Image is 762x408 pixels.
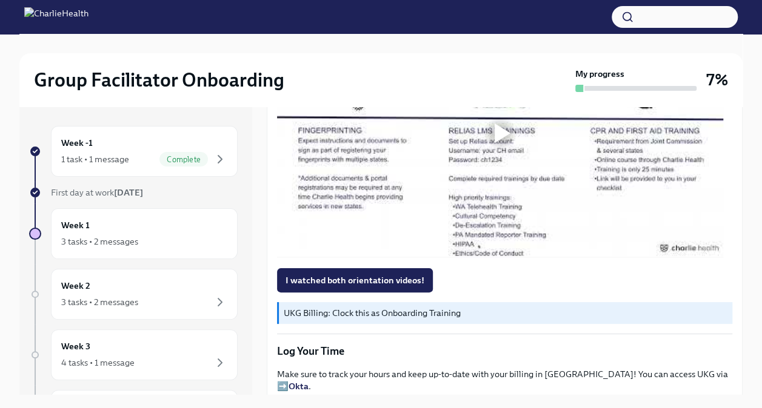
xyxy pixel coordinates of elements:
div: 1 task • 1 message [61,153,129,165]
span: I watched both orientation videos! [286,274,424,286]
a: Week 13 tasks • 2 messages [29,208,238,259]
h6: Week -1 [61,136,93,150]
p: UKG Billing: Clock this as Onboarding Training [284,307,727,319]
div: 4 tasks • 1 message [61,357,135,369]
a: Week 23 tasks • 2 messages [29,269,238,320]
a: Week 34 tasks • 1 message [29,329,238,380]
span: First day at work [51,187,143,198]
strong: [DATE] [114,187,143,198]
p: Log Your Time [277,344,732,358]
img: CharlieHealth [24,7,89,27]
h6: Week 1 [61,219,90,232]
h3: 7% [706,69,728,91]
span: Complete [159,155,208,164]
h6: Week 2 [61,279,90,292]
strong: My progress [575,68,624,80]
p: Make sure to track your hours and keep up-to-date with your billing in [GEOGRAPHIC_DATA]! You can... [277,368,732,392]
h2: Group Facilitator Onboarding [34,68,284,92]
button: I watched both orientation videos! [277,268,433,292]
div: 3 tasks • 2 messages [61,235,138,248]
a: First day at work[DATE] [29,186,238,199]
h6: Week 3 [61,340,90,353]
a: Week -11 task • 1 messageComplete [29,126,238,177]
a: Okta [289,381,309,392]
div: 3 tasks • 2 messages [61,296,138,308]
